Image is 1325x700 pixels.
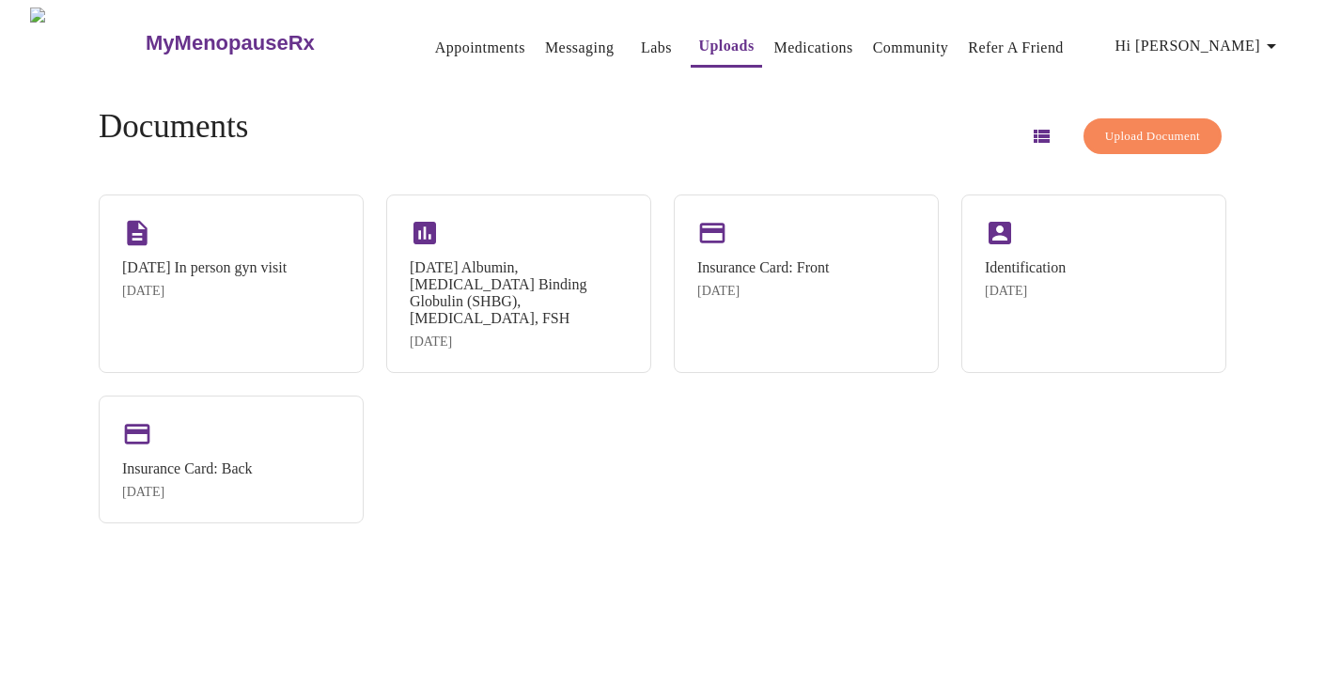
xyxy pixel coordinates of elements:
[30,8,144,78] img: MyMenopauseRx Logo
[428,29,533,67] button: Appointments
[1105,126,1200,148] span: Upload Document
[697,284,829,299] div: [DATE]
[545,35,614,61] a: Messaging
[767,29,861,67] button: Medications
[865,29,957,67] button: Community
[960,29,1071,67] button: Refer a Friend
[1108,27,1290,65] button: Hi [PERSON_NAME]
[1083,118,1222,155] button: Upload Document
[641,35,672,61] a: Labs
[99,108,248,146] h4: Documents
[691,27,761,68] button: Uploads
[144,10,390,76] a: MyMenopauseRx
[698,33,754,59] a: Uploads
[146,31,315,55] h3: MyMenopauseRx
[985,284,1066,299] div: [DATE]
[873,35,949,61] a: Community
[122,259,287,276] div: [DATE] In person gyn visit
[122,460,253,477] div: Insurance Card: Back
[626,29,686,67] button: Labs
[968,35,1064,61] a: Refer a Friend
[985,259,1066,276] div: Identification
[774,35,853,61] a: Medications
[435,35,525,61] a: Appointments
[122,284,287,299] div: [DATE]
[1115,33,1283,59] span: Hi [PERSON_NAME]
[410,334,628,350] div: [DATE]
[1019,114,1064,159] button: Switch to list view
[697,259,829,276] div: Insurance Card: Front
[122,485,253,500] div: [DATE]
[538,29,621,67] button: Messaging
[410,259,628,327] div: [DATE] Albumin, [MEDICAL_DATA] Binding Globulin (SHBG), [MEDICAL_DATA], FSH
